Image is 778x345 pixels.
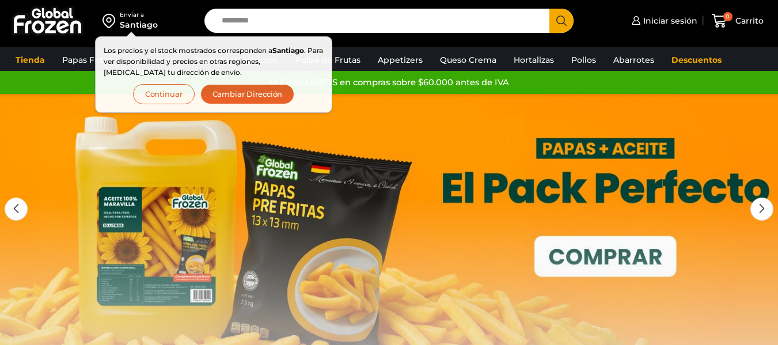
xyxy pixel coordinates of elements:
a: Papas Fritas [56,49,118,71]
a: Appetizers [372,49,428,71]
a: Queso Crema [434,49,502,71]
img: address-field-icon.svg [103,11,120,31]
span: 0 [723,12,733,21]
div: Santiago [120,19,158,31]
a: Descuentos [666,49,727,71]
button: Cambiar Dirección [200,84,295,104]
span: Carrito [733,15,764,26]
button: Continuar [133,84,195,104]
strong: Santiago [272,46,304,55]
a: Abarrotes [608,49,660,71]
span: Iniciar sesión [640,15,697,26]
a: Hortalizas [508,49,560,71]
a: 0 Carrito [709,7,766,35]
button: Search button [549,9,574,33]
div: Enviar a [120,11,158,19]
a: Pollos [566,49,602,71]
a: Tienda [10,49,51,71]
p: Los precios y el stock mostrados corresponden a . Para ver disponibilidad y precios en otras regi... [104,45,324,78]
a: Iniciar sesión [629,9,697,32]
